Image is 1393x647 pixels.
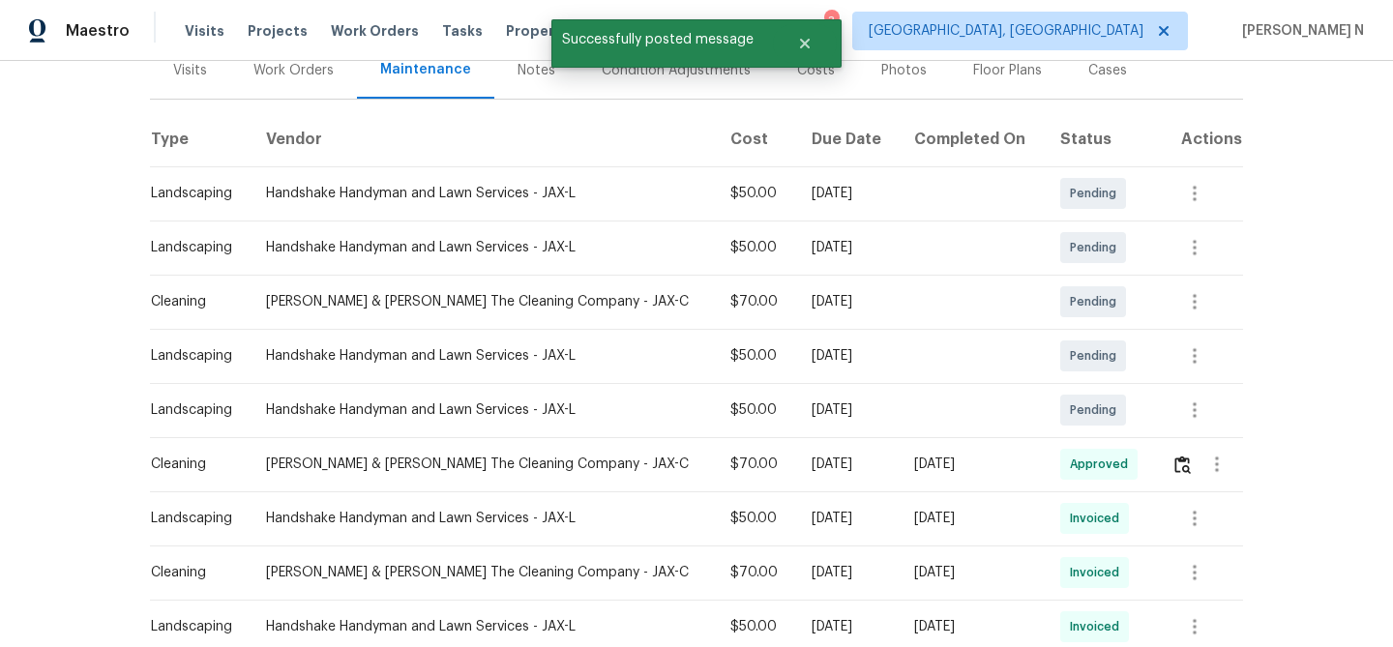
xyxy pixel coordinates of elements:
[266,400,700,420] div: Handshake Handyman and Lawn Services - JAX-L
[730,346,780,366] div: $50.00
[266,455,700,474] div: [PERSON_NAME] & [PERSON_NAME] The Cleaning Company - JAX-C
[730,292,780,311] div: $70.00
[151,292,235,311] div: Cleaning
[266,184,700,203] div: Handshake Handyman and Lawn Services - JAX-L
[730,400,780,420] div: $50.00
[253,61,334,80] div: Work Orders
[151,238,235,257] div: Landscaping
[266,292,700,311] div: [PERSON_NAME] & [PERSON_NAME] The Cleaning Company - JAX-C
[151,563,235,582] div: Cleaning
[1045,112,1156,166] th: Status
[1070,184,1124,203] span: Pending
[266,346,700,366] div: Handshake Handyman and Lawn Services - JAX-L
[730,238,780,257] div: $50.00
[812,509,884,528] div: [DATE]
[914,617,1029,636] div: [DATE]
[1070,346,1124,366] span: Pending
[151,617,235,636] div: Landscaping
[266,617,700,636] div: Handshake Handyman and Lawn Services - JAX-L
[1171,441,1194,487] button: Review Icon
[869,21,1143,41] span: [GEOGRAPHIC_DATA], [GEOGRAPHIC_DATA]
[1070,617,1127,636] span: Invoiced
[1070,509,1127,528] span: Invoiced
[251,112,716,166] th: Vendor
[266,509,700,528] div: Handshake Handyman and Lawn Services - JAX-L
[1070,455,1136,474] span: Approved
[914,455,1029,474] div: [DATE]
[551,19,773,60] span: Successfully posted message
[1070,563,1127,582] span: Invoiced
[730,509,780,528] div: $50.00
[442,24,483,38] span: Tasks
[812,292,884,311] div: [DATE]
[730,184,780,203] div: $50.00
[1070,292,1124,311] span: Pending
[824,12,838,31] div: 3
[150,112,251,166] th: Type
[1156,112,1243,166] th: Actions
[266,238,700,257] div: Handshake Handyman and Lawn Services - JAX-L
[1070,238,1124,257] span: Pending
[881,61,927,80] div: Photos
[151,455,235,474] div: Cleaning
[1234,21,1364,41] span: [PERSON_NAME] N
[812,400,884,420] div: [DATE]
[812,563,884,582] div: [DATE]
[812,617,884,636] div: [DATE]
[66,21,130,41] span: Maestro
[248,21,308,41] span: Projects
[796,112,900,166] th: Due Date
[914,509,1029,528] div: [DATE]
[151,400,235,420] div: Landscaping
[812,184,884,203] div: [DATE]
[715,112,795,166] th: Cost
[914,563,1029,582] div: [DATE]
[730,455,780,474] div: $70.00
[812,455,884,474] div: [DATE]
[331,21,419,41] span: Work Orders
[797,61,835,80] div: Costs
[151,184,235,203] div: Landscaping
[812,238,884,257] div: [DATE]
[973,61,1042,80] div: Floor Plans
[602,61,751,80] div: Condition Adjustments
[899,112,1045,166] th: Completed On
[380,60,471,79] div: Maintenance
[151,509,235,528] div: Landscaping
[151,346,235,366] div: Landscaping
[730,617,780,636] div: $50.00
[730,563,780,582] div: $70.00
[773,24,837,63] button: Close
[1070,400,1124,420] span: Pending
[1174,456,1191,474] img: Review Icon
[1088,61,1127,80] div: Cases
[812,346,884,366] div: [DATE]
[173,61,207,80] div: Visits
[506,21,581,41] span: Properties
[518,61,555,80] div: Notes
[185,21,224,41] span: Visits
[266,563,700,582] div: [PERSON_NAME] & [PERSON_NAME] The Cleaning Company - JAX-C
